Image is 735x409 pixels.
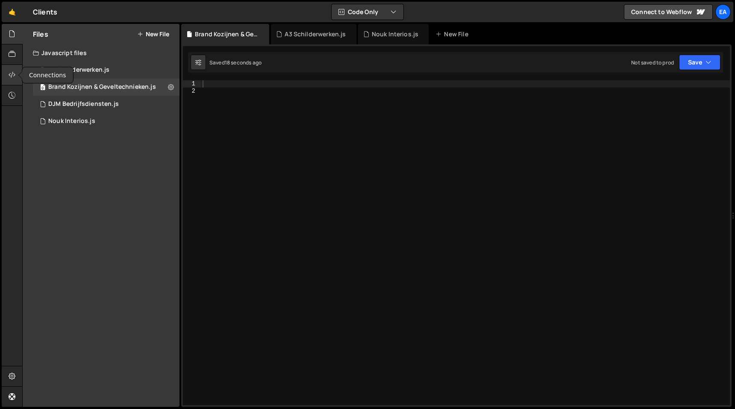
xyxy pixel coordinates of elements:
[631,59,674,66] div: Not saved to prod
[23,44,179,61] div: Javascript files
[137,31,169,38] button: New File
[183,80,201,88] div: 1
[435,30,471,38] div: New File
[195,30,259,38] div: Brand Kozijnen & Geveltechnieken.js
[624,4,713,20] a: Connect to Webflow
[48,66,109,74] div: A3 Schilderwerken.js
[183,88,201,95] div: 2
[22,67,73,83] div: Connections
[285,30,346,38] div: A3 Schilderwerken.js
[679,55,720,70] button: Save
[33,7,57,17] div: Clients
[33,79,179,96] div: 15606/44648.js
[48,83,156,91] div: Brand Kozijnen & Geveltechnieken.js
[225,59,262,66] div: 18 seconds ago
[40,85,45,91] span: 0
[48,117,95,125] div: Nouk Interios.js
[372,30,419,38] div: Nouk Interios.js
[33,29,48,39] h2: Files
[2,2,23,22] a: 🤙
[33,61,179,79] div: 15606/43253.js
[33,96,179,113] div: 15606/41349.js
[715,4,731,20] a: Ea
[332,4,403,20] button: Code Only
[48,100,119,108] div: DJM Bedrijfsdiensten.js
[33,113,179,130] div: 15606/42546.js
[209,59,262,66] div: Saved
